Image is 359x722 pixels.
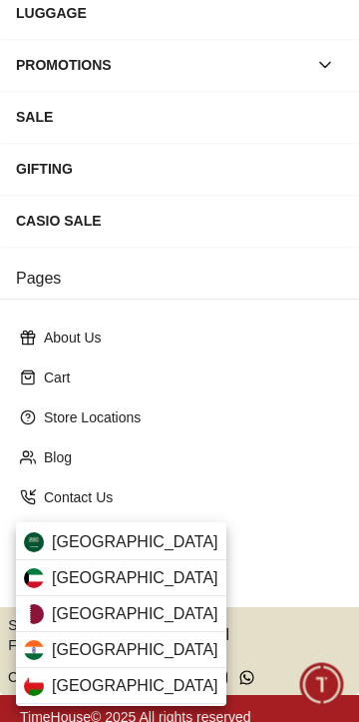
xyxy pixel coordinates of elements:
span: [GEOGRAPHIC_DATA] [52,674,218,698]
img: Saudi Arabia [24,532,44,552]
img: Kuwait [24,568,44,588]
span: [GEOGRAPHIC_DATA] [52,566,218,590]
img: Oman [24,676,44,696]
img: Qatar [24,604,44,624]
img: India [24,640,44,660]
span: [GEOGRAPHIC_DATA] [52,530,218,554]
span: [GEOGRAPHIC_DATA] [52,602,218,626]
span: [GEOGRAPHIC_DATA] [52,638,218,662]
div: Chat Widget [300,663,344,707]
